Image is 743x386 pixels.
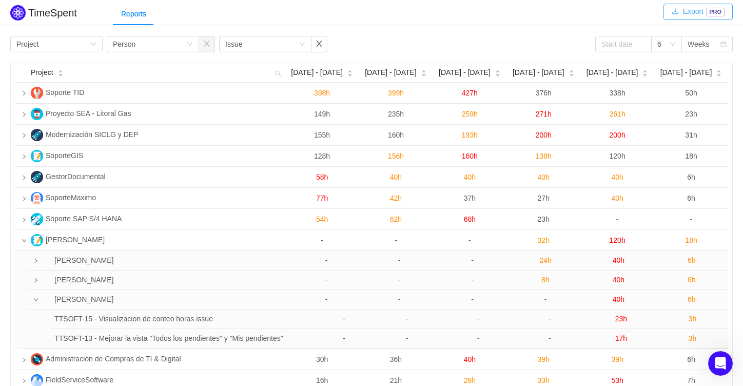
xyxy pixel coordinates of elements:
span: SoporteGIS [46,151,83,160]
img: G [31,171,43,183]
i: icon: caret-down [495,72,500,75]
div: Sort [57,68,64,75]
span: 23h [615,315,627,323]
span: - [406,315,408,323]
span: - [395,236,397,244]
div: Sort [495,68,501,75]
span: - [398,276,401,284]
span: 6h [687,355,695,363]
span: 27h [538,194,550,202]
span: smiley reaction [190,280,217,300]
div: Weeks [688,36,710,52]
i: icon: down [90,41,96,48]
div: Sort [642,68,648,75]
span: [DATE] - [DATE] [586,67,638,78]
span: - [321,236,323,244]
span: 8h [541,276,550,284]
span: 77h [316,194,328,202]
span: 155h [314,131,330,139]
span: 261h [610,110,625,118]
span: 259h [462,110,478,118]
span: Proyecto SEA - Litoral Gas [46,109,131,118]
img: S [31,150,43,162]
span: - [690,215,693,223]
span: 37h [464,194,476,202]
i: icon: down [33,297,38,302]
i: icon: right [22,112,27,117]
span: 39h [538,355,550,363]
span: 6h [687,173,695,181]
span: neutral face reaction [163,280,190,300]
span: - [477,315,480,323]
span: 68h [464,215,476,223]
i: icon: down [22,238,27,243]
span: 200h [610,131,625,139]
span: 33h [538,376,550,384]
span: 6h [688,276,696,284]
span: Modernización SICLG y DEP [46,130,139,139]
button: icon: close [199,36,215,52]
span: 16h [316,376,328,384]
span: 427h [462,89,478,97]
img: TT [31,234,43,246]
img: Quantify logo [10,5,26,21]
i: icon: right [22,154,27,159]
img: AD [31,353,43,365]
div: Sort [569,68,575,75]
div: Did this answer your question? [12,269,341,281]
span: - [325,295,327,303]
i: icon: right [33,258,38,263]
span: 376h [536,89,552,97]
span: [DATE] - [DATE] [365,67,417,78]
span: 40h [464,173,476,181]
button: go back [7,4,26,24]
span: [DATE] - [DATE] [660,67,712,78]
span: disappointed reaction [136,280,163,300]
a: Open in help center [135,313,218,321]
span: 18h [685,152,697,160]
span: 40h [611,194,623,202]
div: Sort [347,68,353,75]
span: Soporte SAP S/4 HANA [46,215,122,223]
span: 40h [613,295,624,303]
i: icon: caret-down [642,72,648,75]
span: 58h [316,173,328,181]
span: - [471,256,474,264]
span: 120h [610,152,625,160]
span: - [343,334,345,342]
i: icon: right [33,278,38,283]
iframe: Intercom live chat [708,351,733,376]
span: 398h [314,89,330,97]
span: 6h [688,295,696,303]
span: 128h [314,152,330,160]
span: [PERSON_NAME] [46,236,105,244]
i: icon: caret-up [495,69,500,72]
span: 40h [390,173,402,181]
span: 40h [538,173,550,181]
span: [DATE] - [DATE] [513,67,564,78]
span: - [325,256,327,264]
span: 338h [610,89,625,97]
button: icon: downloadExportPRO [663,4,733,20]
i: icon: caret-down [421,72,426,75]
span: 31h [685,131,697,139]
button: Collapse window [308,4,328,24]
span: 160h [462,152,478,160]
div: Reports [113,3,154,26]
div: Close [328,4,346,23]
i: icon: right [22,217,27,222]
span: 6h [687,194,695,202]
i: icon: caret-up [642,69,648,72]
input: Start date [595,36,652,52]
span: 3h [689,315,697,323]
i: icon: down [187,41,193,48]
span: 149h [314,110,330,118]
span: 40h [464,355,476,363]
span: 17h [615,334,627,342]
span: Soporte TID [46,88,84,96]
span: 62h [390,215,402,223]
div: Project [16,36,39,52]
span: FieldServiceSoftware [46,376,113,384]
span: - [549,315,551,323]
div: Sort [716,68,722,75]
